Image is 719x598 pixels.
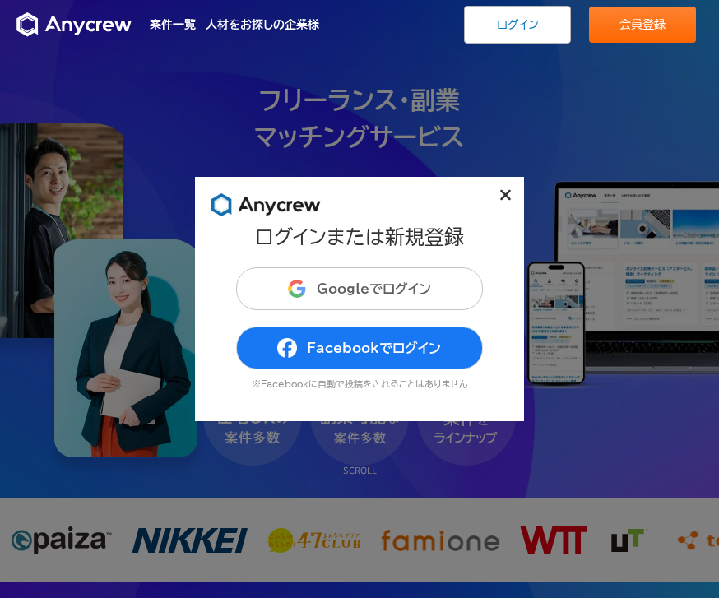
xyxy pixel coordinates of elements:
span: Facebookでログイン [307,341,441,355]
img: Anycrew [16,12,132,37]
a: 案件一覧 [150,19,196,30]
button: Googleでログイン [236,267,483,310]
button: Facebookでログイン [236,327,483,369]
img: DIz4rYaBO0VM93JpwbwaJtqNfEsbwZFgEL50VtgcJLBV6wK9aKtfd+cEkvuBfcC37k9h8VGR+csPdltgAAAABJRU5ErkJggg== [287,279,307,299]
a: 会員登録 [589,7,696,43]
img: facebook_no_color-eed4f69a.png [277,338,297,358]
a: ログイン [464,6,571,44]
a: 人材をお探しの企業様 [206,19,319,30]
p: ※Facebookに自動で投稿をされることはありません [236,379,483,388]
span: Googleでログイン [317,282,431,295]
img: 8DqYSo04kwAAAAASUVORK5CYII= [211,193,321,216]
h1: ログインまたは新規登録 [255,226,464,248]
